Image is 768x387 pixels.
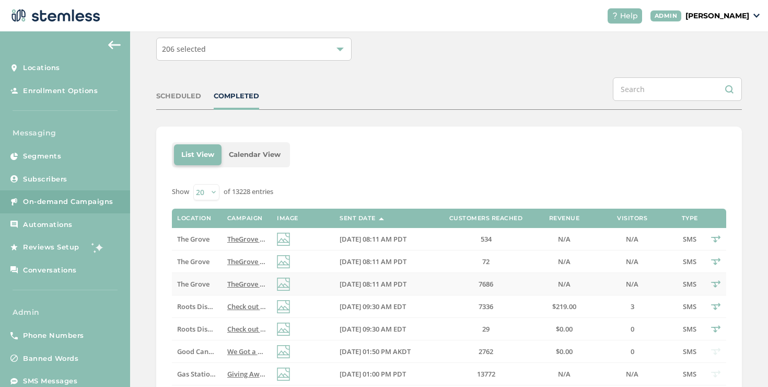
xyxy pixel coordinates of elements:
span: SMS [683,257,696,266]
label: Giving Away Gift Bags @ Gas Station !!!!19234 Vanowen St. Labor Day Giveaways! Reply END to cancel [227,370,266,379]
span: Segments [23,151,61,162]
span: 29 [482,324,490,334]
span: The Grove [177,234,210,244]
span: Subscribers [23,174,67,185]
label: 0 [596,325,669,334]
img: logo-dark-0685b13c.svg [8,5,100,26]
label: 09/02/2025 09:30 AM EDT [340,325,428,334]
span: SMS [683,369,696,379]
label: 534 [439,235,533,244]
label: Check out our new deals at Roots! Reply END to cancel [227,302,266,311]
img: icon-img-d887fa0c.svg [277,345,290,358]
label: Revenue [549,215,580,222]
span: The Grove [177,279,210,289]
span: Roots Dispensary - Med [177,324,253,334]
span: 13772 [477,369,495,379]
label: The Grove [177,257,216,266]
span: [DATE] 09:30 AM EDT [340,324,406,334]
span: N/A [558,257,571,266]
span: 534 [481,234,492,244]
span: Locations [23,63,60,73]
span: SMS [683,302,696,311]
span: $219.00 [552,302,576,311]
label: N/A [543,280,585,289]
label: 09/02/2025 09:30 AM EDT [340,302,428,311]
label: TheGrove La Mesa: You have a new notification waiting for you, {first_name}! Reply END to cancel [227,235,266,244]
span: [DATE] 01:50 PM AKDT [340,347,411,356]
label: N/A [543,235,585,244]
span: [DATE] 09:30 AM EDT [340,302,406,311]
label: 72 [439,257,533,266]
label: 0 [596,347,669,356]
label: $0.00 [543,347,585,356]
img: icon-help-white-03924b79.svg [612,13,618,19]
span: N/A [626,257,638,266]
label: 29 [439,325,533,334]
span: Automations [23,220,73,230]
label: SMS [679,370,700,379]
li: Calendar View [222,144,288,165]
span: SMS [683,234,696,244]
label: Good Cannabis [177,347,216,356]
img: icon-img-d887fa0c.svg [277,323,290,336]
span: N/A [558,279,571,289]
label: Roots Dispensary - Med [177,325,216,334]
span: 3 [631,302,634,311]
span: On-demand Campaigns [23,197,113,207]
label: 3 [596,302,669,311]
label: TheGrove La Mesa: You have a new notification waiting for you, {first_name}! Reply END to cancel [227,280,266,289]
label: TheGrove La Mesa: You have a new notification waiting for you, {first_name}! Reply END to cancel [227,257,266,266]
img: glitter-stars-b7820f95.gif [87,237,108,258]
label: SMS [679,325,700,334]
span: We Got a GOOD deal for you at GOOD ([STREET_ADDRESS][PERSON_NAME])! Reply END to cancel [227,347,536,356]
p: [PERSON_NAME] [685,10,749,21]
label: Customers Reached [449,215,523,222]
div: SCHEDULED [156,91,201,101]
span: TheGrove La Mesa: You have a new notification waiting for you, {first_name}! Reply END to cancel [227,279,542,289]
div: COMPLETED [214,91,259,101]
span: [DATE] 08:11 AM PDT [340,279,406,289]
label: SMS [679,257,700,266]
label: 09/01/2025 01:50 PM AKDT [340,347,428,356]
span: Banned Words [23,354,78,364]
span: Check out our new deals at Roots! Reply END to cancel [227,324,401,334]
span: 206 selected [162,44,206,54]
label: N/A [596,280,669,289]
label: N/A [543,257,585,266]
span: Phone Numbers [23,331,84,341]
label: Show [172,187,189,197]
span: Conversations [23,265,77,276]
label: Sent Date [340,215,376,222]
label: We Got a GOOD deal for you at GOOD (356 Old Steese Hwy)! Reply END to cancel [227,347,266,356]
span: SMS [683,324,696,334]
label: of 13228 entries [224,187,273,197]
label: Visitors [617,215,647,222]
span: [DATE] 01:00 PM PDT [340,369,406,379]
label: Location [177,215,211,222]
label: SMS [679,235,700,244]
label: N/A [596,257,669,266]
label: 09/01/2025 01:00 PM PDT [340,370,428,379]
img: icon-img-d887fa0c.svg [277,300,290,313]
label: 09/02/2025 08:11 AM PDT [340,280,428,289]
span: Good Cannabis [177,347,226,356]
span: N/A [558,369,571,379]
span: N/A [558,234,571,244]
span: SMS Messages [23,376,77,386]
span: [DATE] 08:11 AM PDT [340,257,406,266]
img: icon-img-d887fa0c.svg [277,278,290,291]
span: SMS [683,347,696,356]
div: Chat Widget [716,337,768,387]
label: $0.00 [543,325,585,334]
span: N/A [626,279,638,289]
label: Roots Dispensary - Rec [177,302,216,311]
label: SMS [679,280,700,289]
label: The Grove [177,235,216,244]
span: [DATE] 08:11 AM PDT [340,234,406,244]
label: Campaign [227,215,263,222]
label: N/A [596,370,669,379]
label: N/A [596,235,669,244]
span: SMS [683,279,696,289]
input: Search [613,77,742,101]
span: The Grove [177,257,210,266]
